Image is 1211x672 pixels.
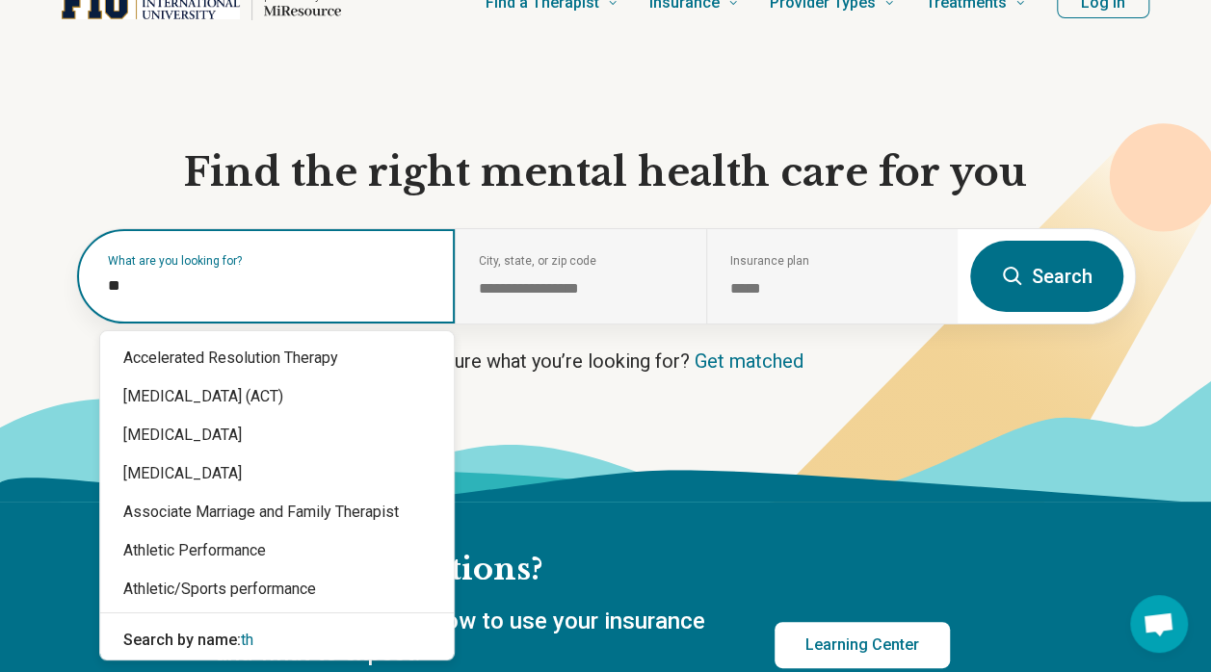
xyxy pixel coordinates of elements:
[695,349,803,373] a: Get matched
[76,348,1136,375] p: Not sure what you’re looking for?
[215,550,950,590] h2: Have any questions?
[108,255,432,267] label: What are you looking for?
[100,531,454,570] div: Athletic Performance
[215,606,728,670] p: Browse our guide on how to use your insurance and what to expect.
[100,339,454,377] div: Accelerated Resolution Therapy
[100,377,454,416] div: [MEDICAL_DATA] (ACT)
[100,493,454,531] div: Associate Marriage and Family Therapist
[775,622,950,668] a: Learning Center
[1130,595,1188,653] div: Open chat
[100,454,454,493] div: [MEDICAL_DATA]
[100,416,454,454] div: [MEDICAL_DATA]
[100,331,454,667] div: Suggestions
[76,147,1136,197] h1: Find the right mental health care for you
[100,570,454,608] div: Athletic/Sports performance
[970,241,1123,312] button: Search
[123,631,241,649] span: Search by name:
[241,631,253,649] span: th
